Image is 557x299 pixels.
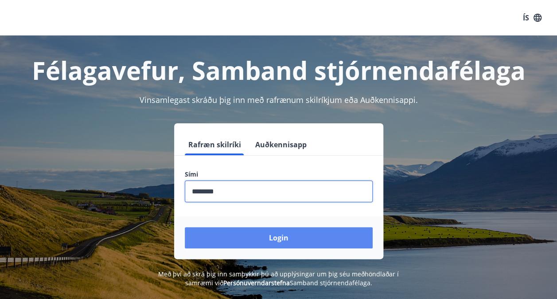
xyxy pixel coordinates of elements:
[185,134,245,155] button: Rafræn skilríki
[223,279,290,287] a: Persónuverndarstefna
[158,270,399,287] span: Með því að skrá þig inn samþykkir þú að upplýsingar um þig séu meðhöndlaðar í samræmi við Samband...
[185,170,373,179] label: Sími
[140,94,418,105] span: Vinsamlegast skráðu þig inn með rafrænum skilríkjum eða Auðkennisappi.
[185,227,373,248] button: Login
[252,134,310,155] button: Auðkennisapp
[518,10,546,26] button: ÍS
[11,53,546,87] h1: Félagavefur, Samband stjórnendafélaga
